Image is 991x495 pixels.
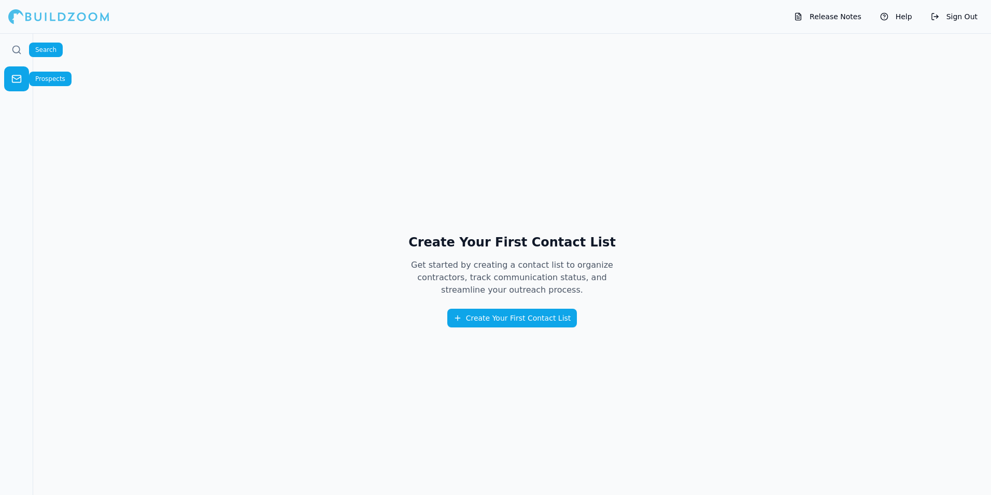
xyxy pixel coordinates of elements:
[35,46,56,54] p: Search
[447,309,577,327] button: Create Your First Contact List
[35,75,65,83] p: Prospects
[875,8,917,25] button: Help
[789,8,867,25] button: Release Notes
[396,259,628,296] p: Get started by creating a contact list to organize contractors, track communication status, and s...
[396,234,628,251] h1: Create Your First Contact List
[926,8,983,25] button: Sign Out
